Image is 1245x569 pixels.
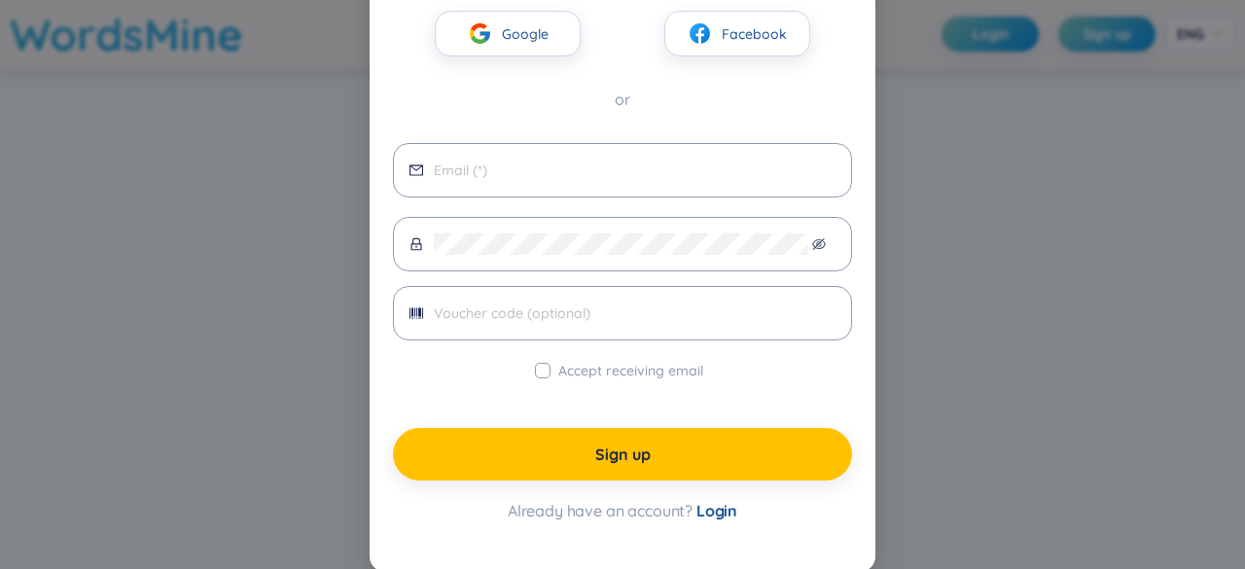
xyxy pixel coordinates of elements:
[688,21,712,46] img: facebook
[409,237,423,251] span: lock
[393,428,852,480] button: Sign up
[502,23,549,45] span: Google
[812,237,826,251] span: eye-invisible
[409,306,423,320] span: barcode
[664,11,810,56] button: facebookFacebook
[435,11,581,56] button: googleGoogle
[434,160,836,181] input: Email (*)
[409,163,423,177] span: mail
[468,21,492,46] img: google
[696,501,737,520] span: Login
[434,302,836,324] input: Voucher code (optional)
[595,444,651,465] span: Sign up
[393,88,852,112] div: or
[551,360,711,381] span: Accept receiving email
[722,23,787,45] span: Facebook
[393,500,852,521] div: Already have an account?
